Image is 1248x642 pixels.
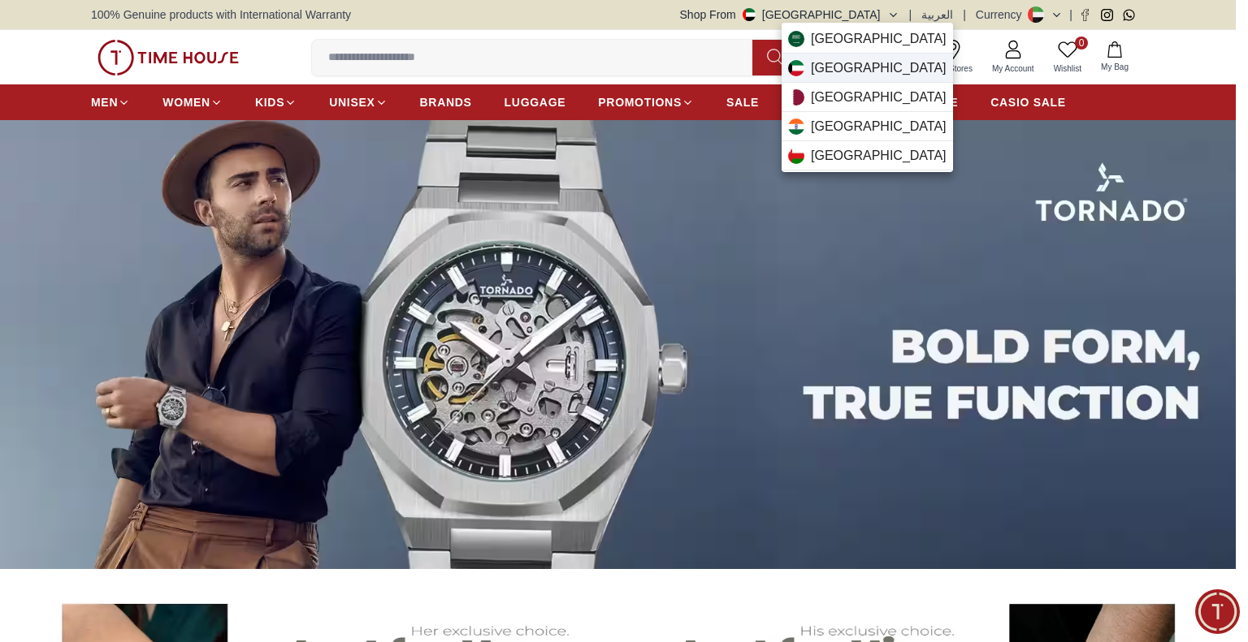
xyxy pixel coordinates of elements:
span: [GEOGRAPHIC_DATA] [811,88,947,107]
span: [GEOGRAPHIC_DATA] [811,146,947,166]
span: [GEOGRAPHIC_DATA] [811,117,947,136]
img: Saudi Arabia [788,31,804,47]
img: Oman [788,148,804,164]
span: [GEOGRAPHIC_DATA] [811,29,947,49]
img: Qatar [788,89,804,106]
img: Kuwait [788,60,804,76]
span: [GEOGRAPHIC_DATA] [811,58,947,78]
div: Chat Widget [1195,589,1240,634]
img: India [788,118,804,135]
